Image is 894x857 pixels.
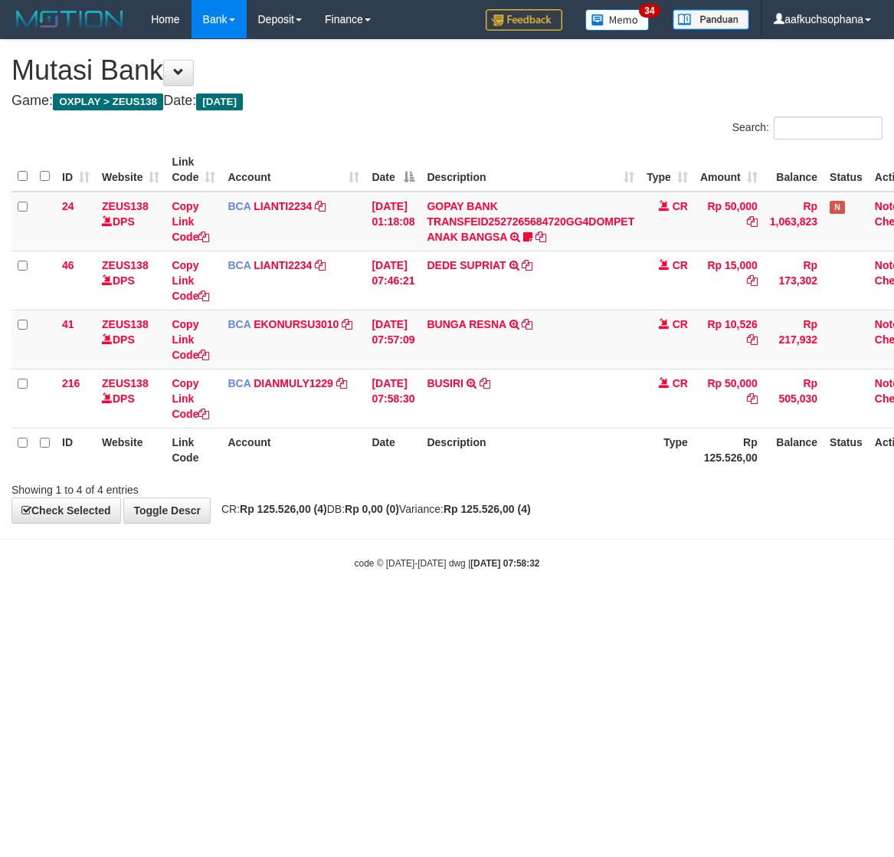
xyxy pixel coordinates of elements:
[165,148,221,192] th: Link Code: activate to sort column ascending
[764,369,824,428] td: Rp 505,030
[123,497,211,524] a: Toggle Descr
[694,369,764,428] td: Rp 50,000
[96,148,165,192] th: Website: activate to sort column ascending
[774,117,883,140] input: Search:
[522,259,532,271] a: Copy DEDE SUPRIAT to clipboard
[764,310,824,369] td: Rp 217,932
[535,231,546,243] a: Copy GOPAY BANK TRANSFEID2527265684720GG4DOMPET ANAK BANGSA to clipboard
[62,377,80,389] span: 216
[345,503,399,515] strong: Rp 0,00 (0)
[421,148,640,192] th: Description: activate to sort column ascending
[830,201,845,214] span: Has Note
[315,200,326,212] a: Copy LIANTI2234 to clipboard
[228,377,251,389] span: BCA
[62,318,74,330] span: 41
[102,259,149,271] a: ZEUS138
[254,259,312,271] a: LIANTI2234
[342,318,352,330] a: Copy EKONURSU3010 to clipboard
[11,94,883,109] h4: Game: Date:
[747,392,758,405] a: Copy Rp 50,000 to clipboard
[640,428,694,471] th: Type
[470,558,539,569] strong: [DATE] 07:58:32
[694,148,764,192] th: Amount: activate to sort column ascending
[96,310,165,369] td: DPS
[673,318,688,330] span: CR
[673,9,749,30] img: panduan.png
[172,377,209,420] a: Copy Link Code
[53,94,163,110] span: OXPLAY > ZEUS138
[365,428,421,471] th: Date
[172,200,209,243] a: Copy Link Code
[824,428,869,471] th: Status
[165,428,221,471] th: Link Code
[427,318,506,330] a: BUNGA RESNA
[315,259,326,271] a: Copy LIANTI2234 to clipboard
[480,377,490,389] a: Copy BUSIRI to clipboard
[228,259,251,271] span: BCA
[365,310,421,369] td: [DATE] 07:57:09
[486,9,562,31] img: Feedback.jpg
[427,259,506,271] a: DEDE SUPRIAT
[11,55,883,86] h1: Mutasi Bank
[221,148,365,192] th: Account: activate to sort column ascending
[694,192,764,251] td: Rp 50,000
[96,428,165,471] th: Website
[102,318,149,330] a: ZEUS138
[240,503,327,515] strong: Rp 125.526,00 (4)
[444,503,531,515] strong: Rp 125.526,00 (4)
[694,310,764,369] td: Rp 10,526
[747,333,758,346] a: Copy Rp 10,526 to clipboard
[585,9,650,31] img: Button%20Memo.svg
[254,377,333,389] a: DIANMULY1229
[96,369,165,428] td: DPS
[747,215,758,228] a: Copy Rp 50,000 to clipboard
[640,148,694,192] th: Type: activate to sort column ascending
[102,200,149,212] a: ZEUS138
[62,200,74,212] span: 24
[56,148,96,192] th: ID: activate to sort column ascending
[732,117,883,140] label: Search:
[673,200,688,212] span: CR
[747,274,758,287] a: Copy Rp 15,000 to clipboard
[764,148,824,192] th: Balance
[214,503,531,515] span: CR: DB: Variance:
[96,251,165,310] td: DPS
[673,259,688,271] span: CR
[764,192,824,251] td: Rp 1,063,823
[254,200,312,212] a: LIANTI2234
[365,251,421,310] td: [DATE] 07:46:21
[427,200,634,243] a: GOPAY BANK TRANSFEID2527265684720GG4DOMPET ANAK BANGSA
[427,377,463,389] a: BUSIRI
[639,4,660,18] span: 34
[11,476,361,497] div: Showing 1 to 4 of 4 entries
[172,318,209,361] a: Copy Link Code
[522,318,532,330] a: Copy BUNGA RESNA to clipboard
[365,192,421,251] td: [DATE] 01:18:08
[221,428,365,471] th: Account
[694,428,764,471] th: Rp 125.526,00
[673,377,688,389] span: CR
[228,318,251,330] span: BCA
[96,192,165,251] td: DPS
[11,497,121,524] a: Check Selected
[694,251,764,310] td: Rp 15,000
[11,8,128,31] img: MOTION_logo.png
[172,259,209,302] a: Copy Link Code
[56,428,96,471] th: ID
[336,377,347,389] a: Copy DIANMULY1229 to clipboard
[365,369,421,428] td: [DATE] 07:58:30
[228,200,251,212] span: BCA
[764,428,824,471] th: Balance
[764,251,824,310] td: Rp 173,302
[196,94,243,110] span: [DATE]
[355,558,540,569] small: code © [DATE]-[DATE] dwg |
[421,428,640,471] th: Description
[102,377,149,389] a: ZEUS138
[365,148,421,192] th: Date: activate to sort column descending
[254,318,339,330] a: EKONURSU3010
[62,259,74,271] span: 46
[824,148,869,192] th: Status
